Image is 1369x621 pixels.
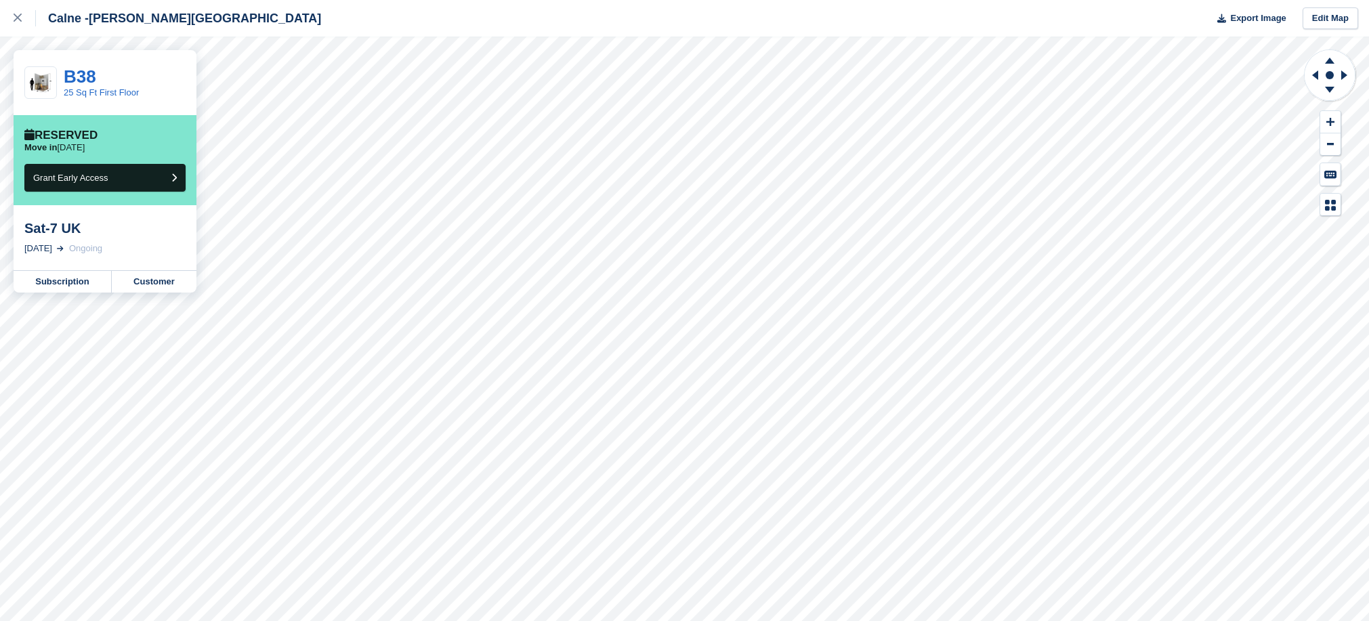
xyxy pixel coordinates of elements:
[1320,133,1341,156] button: Zoom Out
[112,271,196,293] a: Customer
[1230,12,1286,25] span: Export Image
[24,164,186,192] button: Grant Early Access
[1320,163,1341,186] button: Keyboard Shortcuts
[1320,194,1341,216] button: Map Legend
[64,66,96,87] a: B38
[24,129,98,142] div: Reserved
[36,10,321,26] div: Calne -[PERSON_NAME][GEOGRAPHIC_DATA]
[57,246,64,251] img: arrow-right-light-icn-cde0832a797a2874e46488d9cf13f60e5c3a73dbe684e267c42b8395dfbc2abf.svg
[1320,111,1341,133] button: Zoom In
[25,71,56,95] img: 25-sqft-unit.jpg
[24,142,57,152] span: Move in
[69,242,102,255] div: Ongoing
[1209,7,1286,30] button: Export Image
[1303,7,1358,30] a: Edit Map
[24,242,52,255] div: [DATE]
[24,220,186,236] div: Sat-7 UK
[64,87,139,98] a: 25 Sq Ft First Floor
[24,142,85,153] p: [DATE]
[33,173,108,183] span: Grant Early Access
[14,271,112,293] a: Subscription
